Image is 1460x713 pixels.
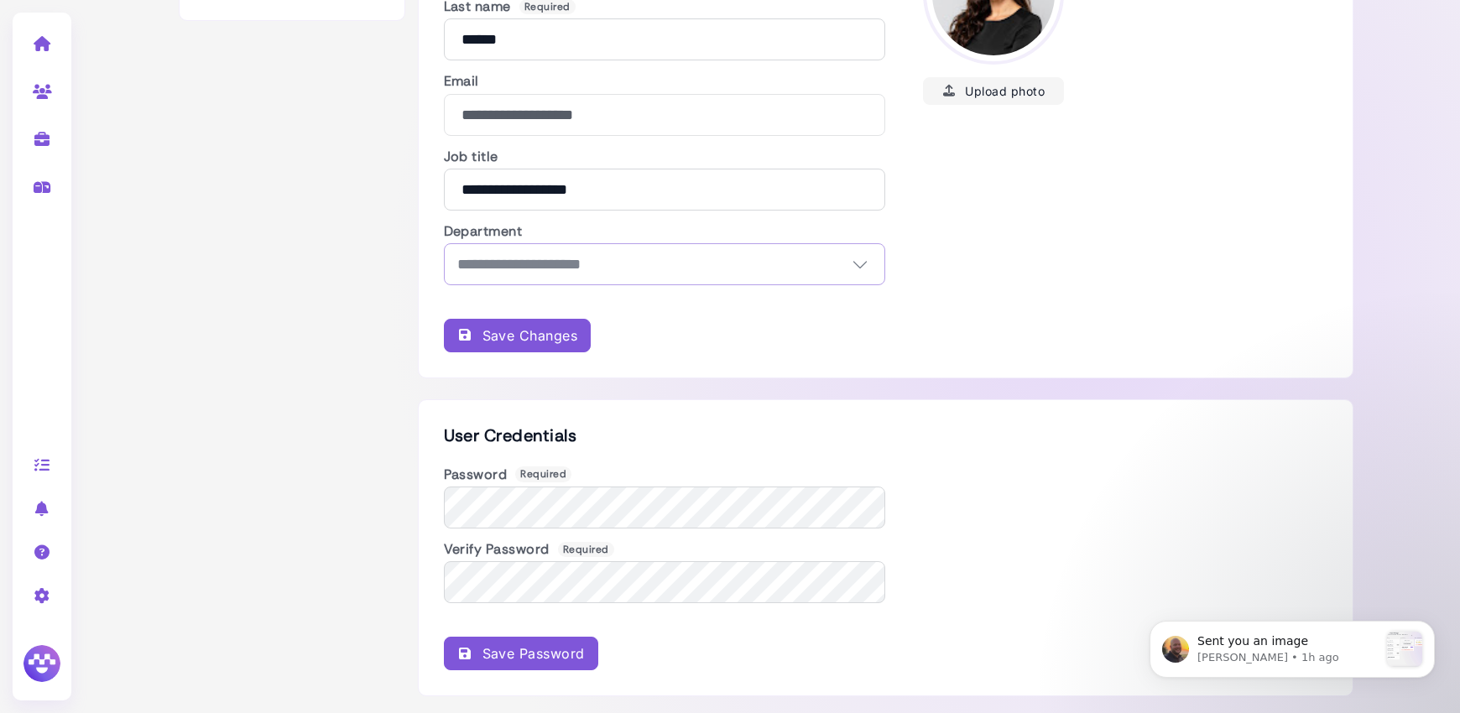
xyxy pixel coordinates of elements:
span: Required [558,542,614,557]
h3: Job title [444,148,886,164]
div: Save Password [457,643,585,664]
h2: User Credentials [444,425,1327,445]
h3: Password [444,466,886,482]
h3: Department [444,223,886,239]
span: Required [515,466,571,481]
div: Save Changes [457,325,578,346]
div: Upload photo [942,82,1045,100]
button: Save Password [444,637,598,670]
img: Megan [21,643,63,684]
iframe: Intercom notifications message [1124,587,1460,705]
button: Upload photo [923,77,1064,105]
h3: Email [444,73,886,89]
button: Save Changes [444,319,592,352]
h3: Verify Password [444,541,886,557]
